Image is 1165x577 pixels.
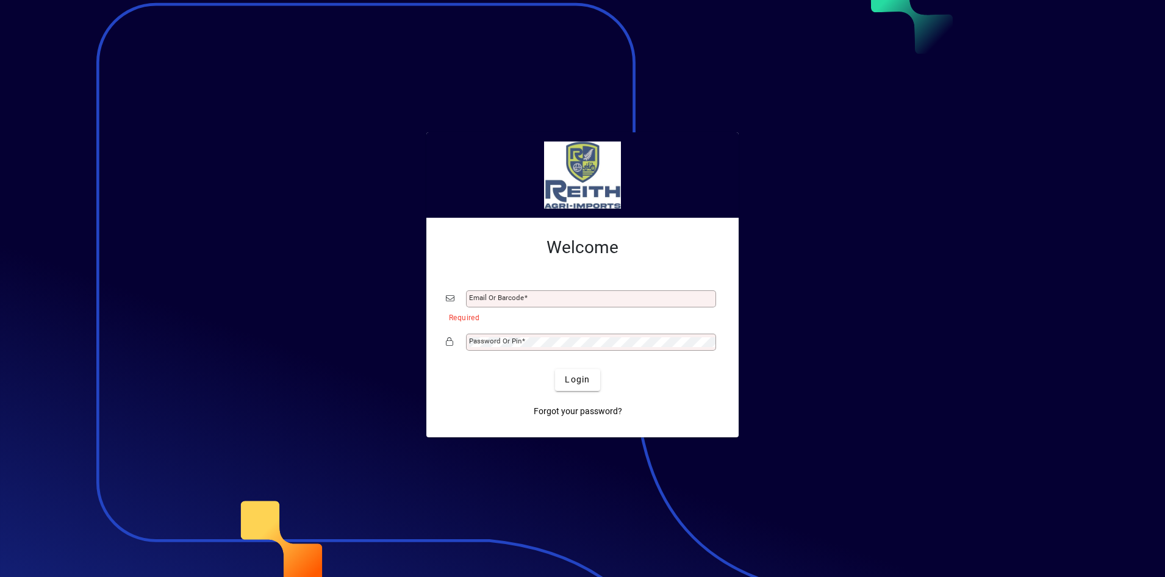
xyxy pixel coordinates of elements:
[449,310,709,323] mat-error: Required
[469,337,522,345] mat-label: Password or Pin
[555,369,600,391] button: Login
[469,293,524,302] mat-label: Email or Barcode
[565,373,590,386] span: Login
[446,237,719,258] h2: Welcome
[529,401,627,423] a: Forgot your password?
[534,405,622,418] span: Forgot your password?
